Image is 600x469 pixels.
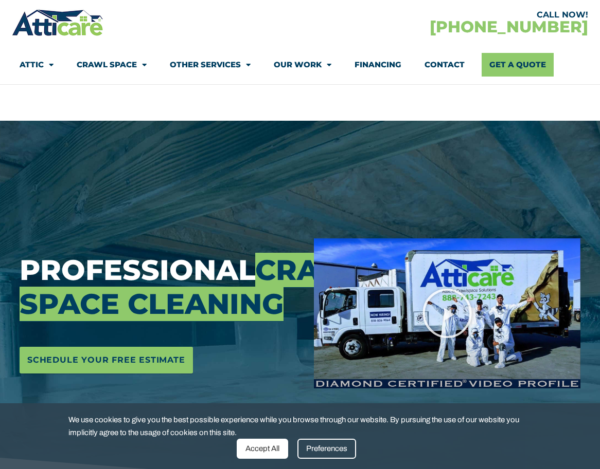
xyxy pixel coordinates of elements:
div: Play Video [421,288,473,339]
a: Contact [425,53,465,77]
a: Attic [20,53,54,77]
span: Crawl Space Cleaning [20,253,368,321]
a: Other Services [170,53,251,77]
span: Schedule Your Free Estimate [27,352,185,368]
div: Accept All [237,439,288,459]
div: Preferences [297,439,356,459]
a: Our Work [274,53,331,77]
a: Get A Quote [482,53,554,77]
div: CALL NOW! [300,11,588,19]
h3: Professional [20,253,298,321]
a: Crawl Space [77,53,147,77]
span: We use cookies to give you the best possible experience while you browse through our website. By ... [68,414,524,439]
nav: Menu [20,53,580,77]
a: Financing [355,53,401,77]
a: Schedule Your Free Estimate [20,347,193,373]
